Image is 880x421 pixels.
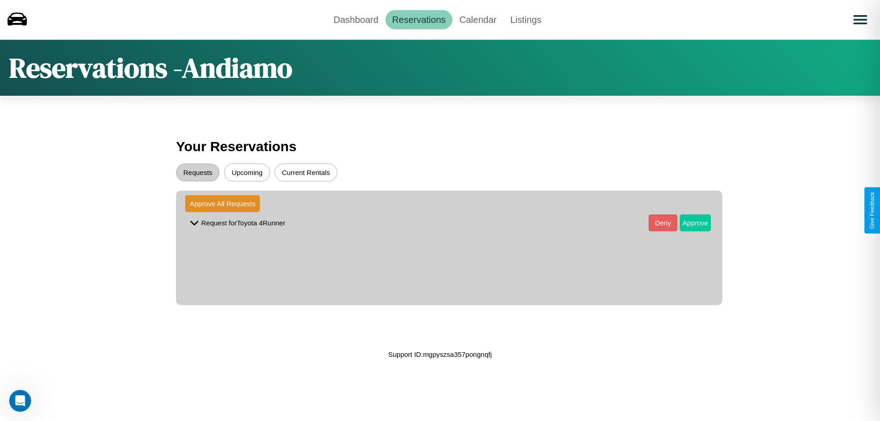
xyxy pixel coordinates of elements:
button: Upcoming [224,164,270,181]
button: Approve All Requests [185,195,260,212]
a: Calendar [452,10,503,29]
p: Request for Toyota 4Runner [201,217,285,229]
button: Open menu [847,7,873,33]
a: Listings [503,10,548,29]
iframe: Intercom live chat [9,390,31,412]
p: Support ID: mgpyszsa357pongnqfj [388,348,492,361]
button: Deny [649,214,677,231]
button: Requests [176,164,220,181]
div: Give Feedback [869,192,875,229]
a: Reservations [385,10,453,29]
h3: Your Reservations [176,134,704,159]
h1: Reservations - Andiamo [9,49,292,87]
button: Current Rentals [275,164,337,181]
button: Approve [680,214,711,231]
a: Dashboard [327,10,385,29]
